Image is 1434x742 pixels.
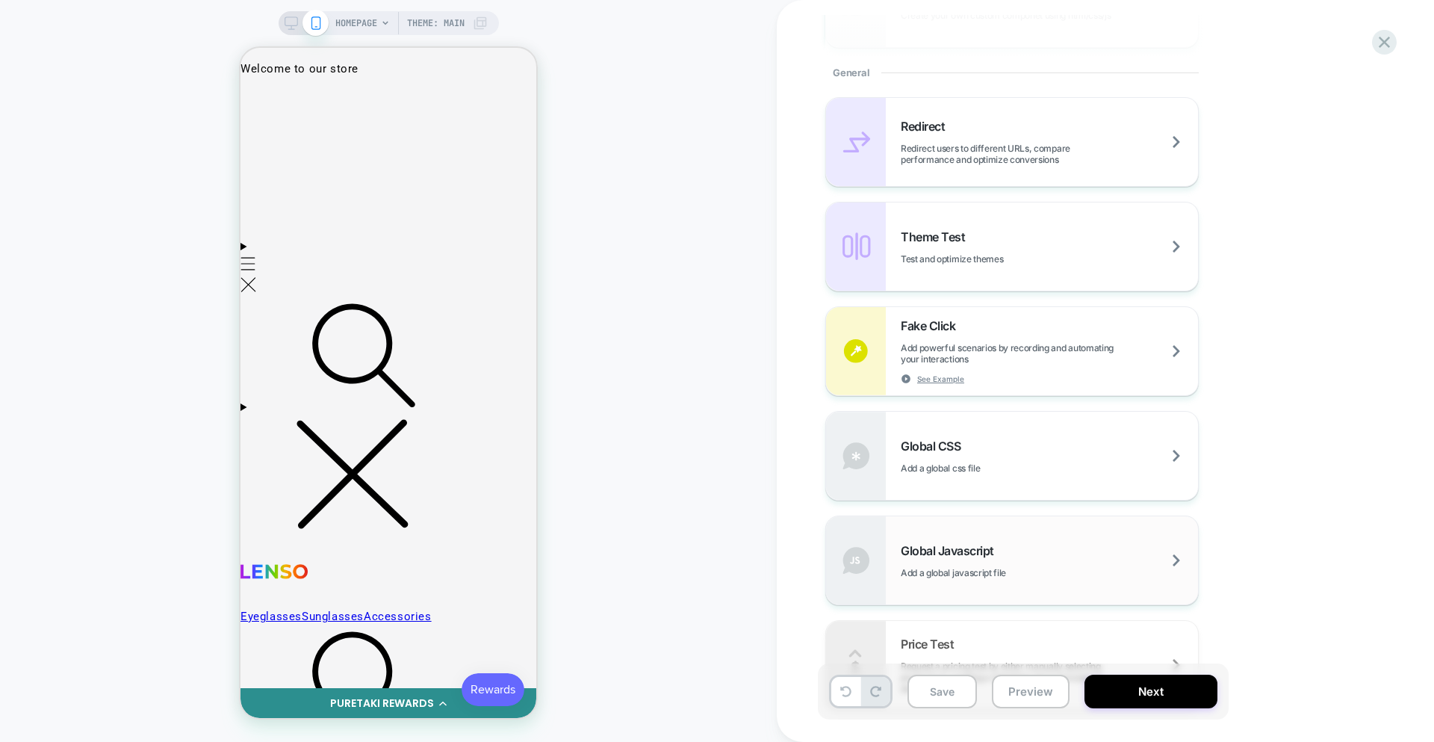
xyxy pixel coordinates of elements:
span: Redirect [901,119,952,134]
span: HOMEPAGE [335,11,377,35]
span: See Example [917,374,964,384]
div: General [825,48,1199,97]
span: Theme: MAIN [407,11,465,35]
span: Test and optimize themes [901,253,1078,265]
span: Fake Click [901,318,963,333]
span: Add a global css file [901,463,1055,474]
span: Add powerful scenarios by recording and automating your interactions [901,342,1198,365]
span: Create your own custom componet using html/css/js [901,10,1185,21]
iframe: Button to open loyalty program pop-up [221,625,284,658]
span: Redirect users to different URLs, compare performance and optimize conversions [901,143,1198,165]
span: Add a global javascript file [901,567,1081,578]
span: Global Javascript [901,543,1002,558]
span: Price Test [901,637,961,652]
button: Next [1084,675,1217,708]
span: Global CSS [901,439,968,454]
span: Request a pricing test by either manually selecting products or creating a matching rule to incre... [901,661,1198,694]
button: Preview [992,675,1070,708]
button: Save [907,675,977,708]
span: Theme Test [901,229,972,244]
div: PURETAKI REWARDS [90,648,193,664]
a: Accessories [123,562,191,577]
a: Sunglasses [61,562,123,577]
